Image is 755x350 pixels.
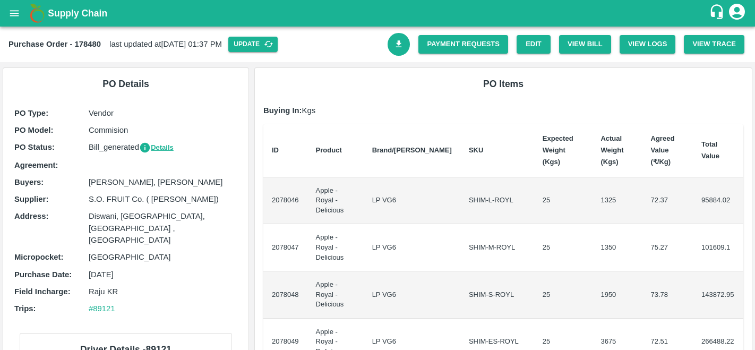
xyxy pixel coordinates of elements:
[534,224,593,271] td: 25
[12,76,240,91] h6: PO Details
[228,37,278,52] button: Update
[14,270,72,279] b: Purchase Date :
[89,269,237,280] p: [DATE]
[372,146,452,154] b: Brand/[PERSON_NAME]
[543,134,573,166] b: Expected Weight (Kgs)
[693,224,743,271] td: 101609.1
[48,6,709,21] a: Supply Chain
[642,271,693,319] td: 73.78
[684,35,744,54] button: View Trace
[307,224,364,271] td: Apple - Royal - Delicious
[364,271,460,319] td: LP VG6
[139,142,174,154] button: Details
[559,35,611,54] button: View Bill
[460,271,534,319] td: SHIM-S-ROYL
[693,271,743,319] td: 143872.95
[272,146,279,154] b: ID
[316,146,342,154] b: Product
[8,40,101,48] b: Purchase Order - 178480
[469,146,483,154] b: SKU
[534,177,593,225] td: 25
[307,177,364,225] td: Apple - Royal - Delicious
[600,134,623,166] b: Actual Weight (Kgs)
[388,33,410,56] a: Download Bill
[89,286,237,297] p: Raju KR
[364,224,460,271] td: LP VG6
[14,109,48,117] b: PO Type :
[263,76,743,91] h6: PO Items
[263,106,302,115] b: Buying In:
[460,224,534,271] td: SHIM-M-ROYL
[89,251,237,263] p: [GEOGRAPHIC_DATA]
[14,143,55,151] b: PO Status :
[89,210,237,246] p: Diswani, [GEOGRAPHIC_DATA], [GEOGRAPHIC_DATA] , [GEOGRAPHIC_DATA]
[8,37,388,52] div: last updated at [DATE] 01:37 PM
[418,35,508,54] a: Payment Requests
[14,304,36,313] b: Trips :
[307,271,364,319] td: Apple - Royal - Delicious
[651,134,675,166] b: Agreed Value (₹/Kg)
[89,141,237,153] p: Bill_generated
[263,105,743,116] p: Kgs
[517,35,551,54] a: Edit
[27,3,48,24] img: logo
[14,212,48,220] b: Address :
[693,177,743,225] td: 95884.02
[701,140,719,160] b: Total Value
[89,193,237,205] p: S.O. FRUIT Co. ( [PERSON_NAME])
[48,8,107,19] b: Supply Chain
[89,304,115,313] a: #89121
[709,4,727,23] div: customer-support
[14,126,53,134] b: PO Model :
[642,177,693,225] td: 72.37
[89,107,237,119] p: Vendor
[2,1,27,25] button: open drawer
[263,271,307,319] td: 2078048
[89,176,237,188] p: [PERSON_NAME], [PERSON_NAME]
[14,161,58,169] b: Agreement:
[263,224,307,271] td: 2078047
[534,271,593,319] td: 25
[14,178,44,186] b: Buyers :
[642,224,693,271] td: 75.27
[592,271,642,319] td: 1950
[14,287,71,296] b: Field Incharge :
[14,195,48,203] b: Supplier :
[727,2,747,24] div: account of current user
[14,253,63,261] b: Micropocket :
[460,177,534,225] td: SHIM-L-ROYL
[592,177,642,225] td: 1325
[592,224,642,271] td: 1350
[89,124,237,136] p: Commision
[263,177,307,225] td: 2078046
[620,35,676,54] button: View Logs
[364,177,460,225] td: LP VG6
